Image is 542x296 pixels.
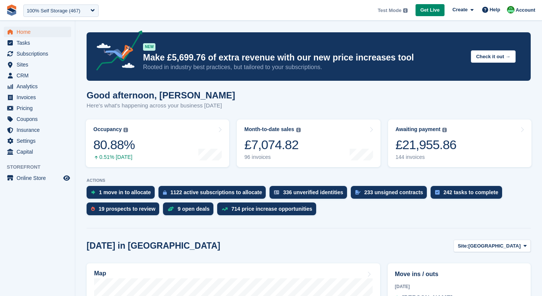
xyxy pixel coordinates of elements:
[364,189,423,195] div: 233 unsigned contracts
[17,103,62,113] span: Pricing
[4,48,71,59] a: menu
[395,270,524,279] h2: Move ins / outs
[4,136,71,146] a: menu
[93,154,135,160] div: 0.51% [DATE]
[91,190,95,195] img: move_ins_to_allocate_icon-fdf77a2bb77ea45bf5b3d319d69a93e2d87916cf1d5bf7949dd705db3b84f3ca.svg
[416,4,445,17] a: Get Live
[17,48,62,59] span: Subscriptions
[17,27,62,37] span: Home
[269,186,351,202] a: 336 unverified identities
[17,136,62,146] span: Settings
[435,190,440,195] img: task-75834270c22a3079a89374b754ae025e5fb1db73e45f91037f5363f120a921f8.svg
[143,52,465,63] p: Make £5,699.76 of extra revenue with our new price increases tool
[4,146,71,157] a: menu
[388,119,531,167] a: Awaiting payment £21,955.86 144 invoices
[458,242,468,250] span: Site:
[17,114,62,124] span: Coupons
[87,202,163,219] a: 19 prospects to review
[4,92,71,103] a: menu
[87,178,531,183] p: ACTIONS
[87,241,220,251] h2: [DATE] in [GEOGRAPHIC_DATA]
[171,189,262,195] div: 1122 active subscriptions to allocate
[17,70,62,81] span: CRM
[167,206,174,211] img: deal-1b604bf984904fb50ccaf53a9ad4b4a5d6e5aea283cecdc64d6e3604feb123c2.svg
[178,206,210,212] div: 9 open deals
[296,128,301,132] img: icon-info-grey-7440780725fd019a000dd9b08b2336e03edf1995a4989e88bcd33f0948082b44.svg
[452,6,467,14] span: Create
[283,189,343,195] div: 336 unverified identities
[17,92,62,103] span: Invoices
[163,190,167,195] img: active_subscription_to_allocate_icon-d502201f5373d7db506a760aba3b589e785aa758c864c3986d89f69b8ff3...
[237,119,380,167] a: Month-to-date sales £7,074.82 96 invoices
[431,186,506,202] a: 242 tasks to complete
[90,30,143,73] img: price-adjustments-announcement-icon-8257ccfd72463d97f412b2fc003d46551f7dbcb40ab6d574587a9cd5c0d94...
[62,174,71,183] a: Preview store
[231,206,312,212] div: 714 price increase opportunities
[86,119,229,167] a: Occupancy 80.88% 0.51% [DATE]
[442,128,447,132] img: icon-info-grey-7440780725fd019a000dd9b08b2336e03edf1995a4989e88bcd33f0948082b44.svg
[396,154,457,160] div: 144 invoices
[351,186,431,202] a: 233 unsigned contracts
[17,173,62,183] span: Online Store
[87,90,235,100] h1: Good afternoon, [PERSON_NAME]
[4,38,71,48] a: menu
[217,202,320,219] a: 714 price increase opportunities
[123,128,128,132] img: icon-info-grey-7440780725fd019a000dd9b08b2336e03edf1995a4989e88bcd33f0948082b44.svg
[93,126,122,133] div: Occupancy
[244,137,300,153] div: £7,074.82
[4,70,71,81] a: menu
[507,6,515,14] img: Laura Carlisle
[516,6,535,14] span: Account
[4,27,71,37] a: menu
[6,5,17,16] img: stora-icon-8386f47178a22dfd0bd8f6a31ec36ba5ce8667c1dd55bd0f319d3a0aa187defe.svg
[99,189,151,195] div: 1 move in to allocate
[94,270,106,277] h2: Map
[158,186,270,202] a: 1122 active subscriptions to allocate
[396,126,441,133] div: Awaiting payment
[378,7,401,14] span: Test Mode
[27,7,80,15] div: 100% Self Storage (467)
[17,146,62,157] span: Capital
[222,207,228,211] img: price_increase_opportunities-93ffe204e8149a01c8c9dc8f82e8f89637d9d84a8eef4429ea346261dce0b2c0.svg
[87,186,158,202] a: 1 move in to allocate
[163,202,217,219] a: 9 open deals
[355,190,361,195] img: contract_signature_icon-13c848040528278c33f63329250d36e43548de30e8caae1d1a13099fd9432cc5.svg
[87,101,235,110] p: Here's what's happening across your business [DATE]
[468,242,521,250] span: [GEOGRAPHIC_DATA]
[17,125,62,135] span: Insurance
[403,8,408,13] img: icon-info-grey-7440780725fd019a000dd9b08b2336e03edf1995a4989e88bcd33f0948082b44.svg
[395,283,524,290] div: [DATE]
[244,126,294,133] div: Month-to-date sales
[420,6,440,14] span: Get Live
[4,114,71,124] a: menu
[443,189,498,195] div: 242 tasks to complete
[99,206,155,212] div: 19 prospects to review
[143,63,465,71] p: Rooted in industry best practices, but tailored to your subscriptions.
[4,173,71,183] a: menu
[17,81,62,92] span: Analytics
[4,103,71,113] a: menu
[490,6,500,14] span: Help
[17,38,62,48] span: Tasks
[396,137,457,153] div: £21,955.86
[91,207,95,211] img: prospect-51fa495bee0391a8d652442698ab0144808aea92771e9ea1ae160a38d050c398.svg
[93,137,135,153] div: 80.88%
[143,43,155,51] div: NEW
[4,59,71,70] a: menu
[244,154,300,160] div: 96 invoices
[471,50,516,63] button: Check it out →
[454,240,531,252] button: Site: [GEOGRAPHIC_DATA]
[4,125,71,135] a: menu
[274,190,279,195] img: verify_identity-adf6edd0f0f0b5bbfe63781bf79b02c33cf7c696d77639b501bdc392416b5a36.svg
[4,81,71,92] a: menu
[7,163,75,171] span: Storefront
[17,59,62,70] span: Sites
